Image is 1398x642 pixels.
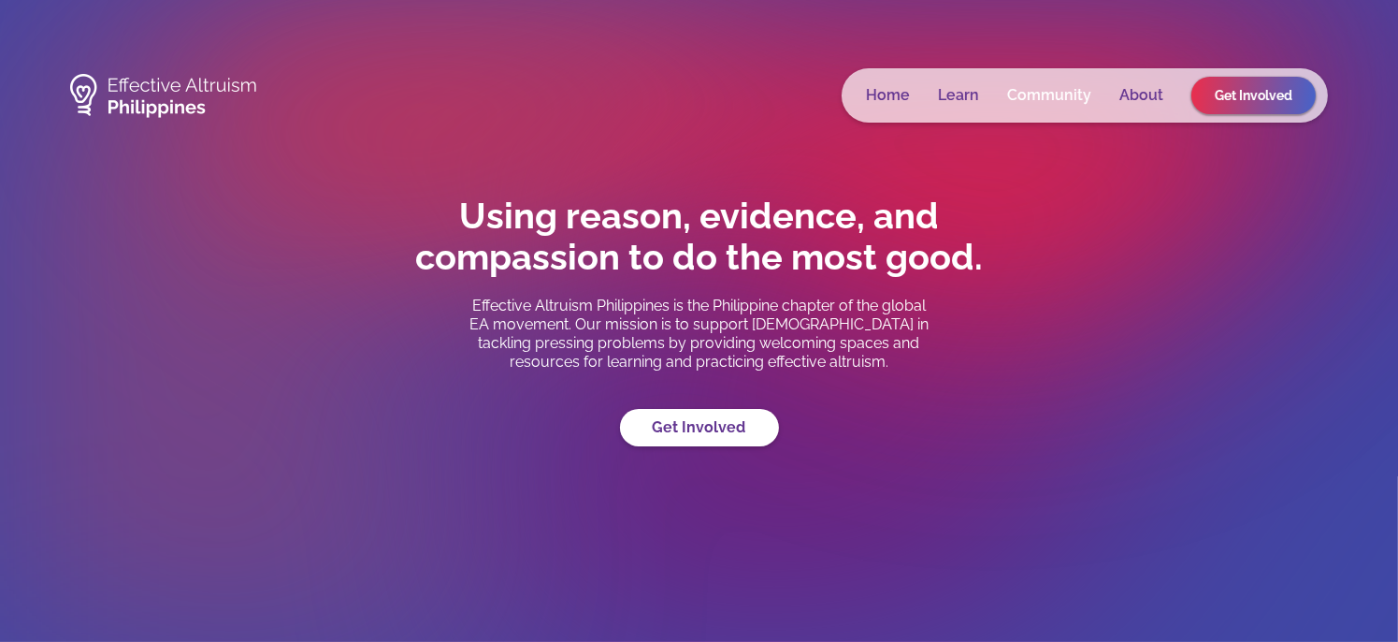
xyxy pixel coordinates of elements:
[1007,86,1091,105] a: Community
[866,86,910,105] a: Home
[1191,77,1316,114] a: Get Involved
[620,409,779,446] a: Get Involved
[1119,86,1163,105] a: About
[938,86,979,105] a: Learn
[372,196,1027,278] h1: Using reason, evidence, and compassion to do the most good.
[1215,88,1292,103] span: Get Involved
[466,297,933,372] p: Effective Altruism Philippines is the Philippine chapter of the global EA movement. Our mission i...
